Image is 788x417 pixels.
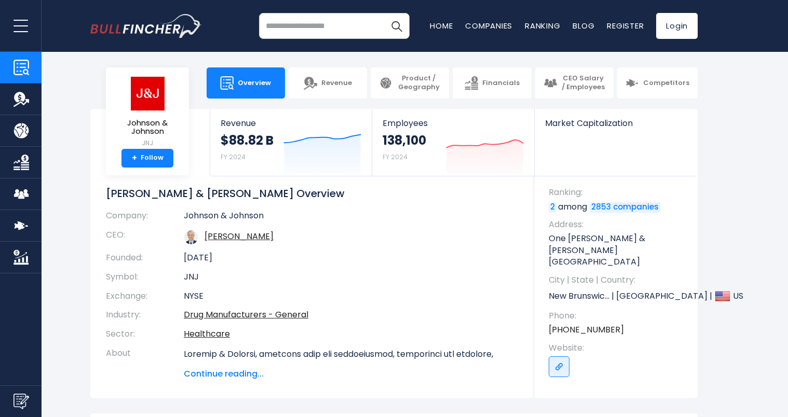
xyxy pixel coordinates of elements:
[590,202,660,213] a: 2853 companies
[210,109,372,176] a: Revenue $88.82 B FY 2024
[535,67,614,99] a: CEO Salary / Employees
[106,226,184,248] th: CEO:
[184,211,519,226] td: Johnson & Johnson
[561,74,605,92] span: CEO Salary / Employees
[465,20,512,31] a: Companies
[482,79,520,88] span: Financials
[205,230,274,242] a: ceo
[106,325,184,344] th: Sector:
[221,132,274,148] strong: $88.82 B
[549,201,687,213] p: among
[114,119,181,136] span: Johnson & Johnson
[106,344,184,380] th: About
[106,248,184,268] th: Founded:
[371,67,449,99] a: Product / Geography
[383,118,523,128] span: Employees
[549,288,687,304] p: New Brunswic... | [GEOGRAPHIC_DATA] | US
[207,67,285,99] a: Overview
[656,13,698,39] a: Login
[453,67,531,99] a: Financials
[184,309,308,321] a: Drug Manufacturers - General
[184,268,519,287] td: JNJ
[221,118,361,128] span: Revenue
[617,67,698,99] a: Competitors
[90,14,202,38] a: Go to homepage
[643,79,689,88] span: Competitors
[549,310,687,322] span: Phone:
[238,79,271,88] span: Overview
[525,20,560,31] a: Ranking
[184,328,230,340] a: Healthcare
[90,14,202,38] img: bullfincher logo
[549,324,624,336] a: [PHONE_NUMBER]
[383,132,426,148] strong: 138,100
[549,187,687,198] span: Ranking:
[106,187,519,200] h1: [PERSON_NAME] & [PERSON_NAME] Overview
[289,67,367,99] a: Revenue
[106,211,184,226] th: Company:
[549,274,687,286] span: City | State | Country:
[549,356,569,377] a: Go to link
[184,230,198,244] img: joaquin-duato.jpg
[184,287,519,306] td: NYSE
[106,287,184,306] th: Exchange:
[114,76,181,149] a: Johnson & Johnson JNJ
[114,138,181,148] small: JNJ
[106,268,184,287] th: Symbol:
[573,20,594,31] a: Blog
[184,368,519,380] span: Continue reading...
[372,109,534,176] a: Employees 138,100 FY 2024
[106,305,184,325] th: Industry:
[549,219,687,230] span: Address:
[397,74,441,92] span: Product / Geography
[121,149,173,168] a: +Follow
[132,154,137,163] strong: +
[549,233,687,268] p: One [PERSON_NAME] & [PERSON_NAME][GEOGRAPHIC_DATA]
[545,118,686,128] span: Market Capitalization
[384,13,410,39] button: Search
[221,152,246,161] small: FY 2024
[607,20,644,31] a: Register
[535,109,697,146] a: Market Capitalization
[549,202,556,213] a: 2
[430,20,453,31] a: Home
[184,248,519,268] td: [DATE]
[549,342,687,354] span: Website:
[383,152,407,161] small: FY 2024
[321,79,352,88] span: Revenue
